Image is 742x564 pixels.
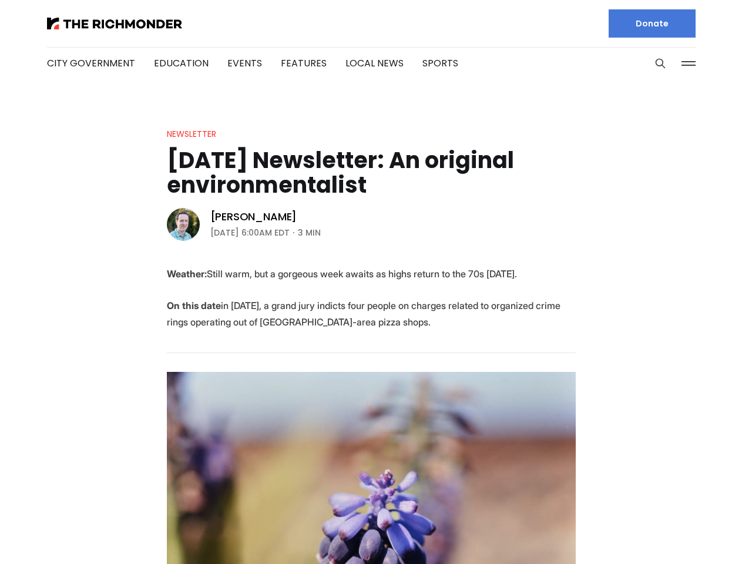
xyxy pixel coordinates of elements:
a: Features [281,56,327,70]
a: Donate [609,9,696,38]
a: City Government [47,56,135,70]
img: Michael Phillips [167,208,200,241]
h1: [DATE] Newsletter: An original environmentalist [167,148,576,197]
img: The Richmonder [47,18,182,29]
p: in [DATE], a grand jury indicts four people on charges related to organized crime rings operating... [167,297,576,330]
a: Local News [345,56,404,70]
a: Events [227,56,262,70]
time: [DATE] 6:00AM EDT [210,226,290,240]
strong: Weather: [167,268,207,280]
a: Newsletter [167,128,216,140]
span: 3 min [298,226,321,240]
p: Still warm, but a gorgeous week awaits as highs return to the 70s [DATE]. [167,266,576,282]
button: Search this site [652,55,669,72]
a: [PERSON_NAME] [210,210,297,224]
a: Education [154,56,209,70]
strong: On this date [167,300,221,311]
a: Sports [422,56,458,70]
